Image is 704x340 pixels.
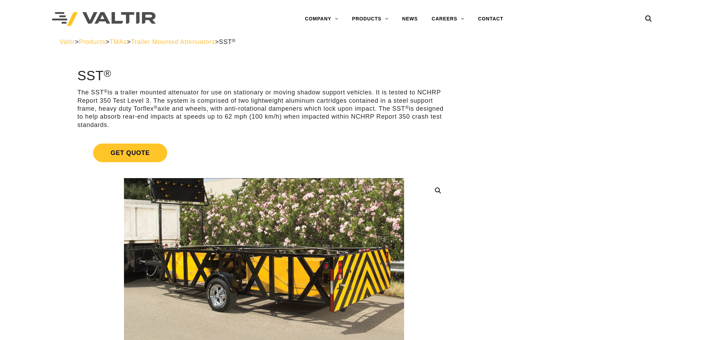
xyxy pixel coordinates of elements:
[52,12,156,26] img: Valtir
[77,69,451,83] h1: SST
[60,38,644,46] div: > > > >
[425,12,471,26] a: CAREERS
[131,38,215,45] a: Trailer Mounted Attenuators
[104,89,108,94] sup: ®
[60,38,75,45] a: Valtir
[104,68,112,79] sup: ®
[219,38,235,45] span: SST
[345,12,395,26] a: PRODUCTS
[232,38,236,43] sup: ®
[471,12,510,26] a: CONTACT
[154,105,158,110] sup: ®
[79,38,106,45] a: Products
[77,89,451,129] p: The SST is a trailer mounted attenuator for use on stationary or moving shadow support vehicles. ...
[395,12,425,26] a: NEWS
[298,12,345,26] a: COMPANY
[405,105,409,110] sup: ®
[77,135,451,171] a: Get Quote
[93,144,167,162] span: Get Quote
[109,38,127,45] a: TMAs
